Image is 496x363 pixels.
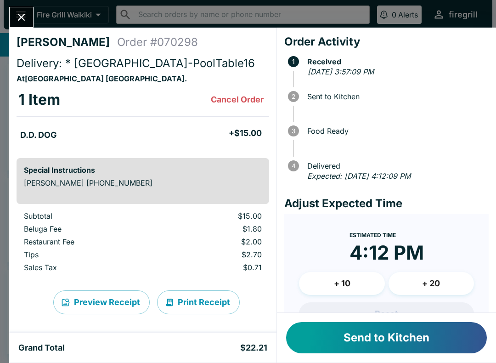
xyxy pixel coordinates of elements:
p: Restaurant Fee [24,237,153,246]
span: Estimated Time [349,232,396,238]
h5: D.D. DOG [20,130,57,141]
time: 4:12 PM [349,241,424,265]
text: 1 [292,58,295,65]
em: [DATE] 3:57:09 PM [308,67,374,76]
h3: 1 Item [18,91,60,109]
p: $1.80 [168,224,262,233]
h5: $22.21 [240,342,267,353]
h5: Grand Total [18,342,65,353]
table: orders table [17,83,269,151]
button: Print Receipt [157,290,240,314]
span: Received [303,57,489,66]
h4: Adjust Expected Time [284,197,489,210]
text: 2 [292,93,295,100]
span: Delivery: * [GEOGRAPHIC_DATA]-PoolTable16 [17,57,255,70]
p: Tips [24,250,153,259]
p: $2.70 [168,250,262,259]
button: Send to Kitchen [286,322,487,353]
p: $0.71 [168,263,262,272]
button: Preview Receipt [53,290,150,314]
strong: At [GEOGRAPHIC_DATA] [GEOGRAPHIC_DATA] . [17,74,187,83]
h4: [PERSON_NAME] [17,35,117,49]
button: + 10 [299,272,384,295]
button: Cancel Order [207,91,267,109]
p: $15.00 [168,211,262,221]
span: Food Ready [303,127,489,135]
p: Subtotal [24,211,153,221]
h4: Order # 070298 [117,35,198,49]
text: 3 [292,127,295,135]
p: Sales Tax [24,263,153,272]
button: Close [10,7,33,27]
em: Expected: [DATE] 4:12:09 PM [307,171,411,181]
h6: Special Instructions [24,165,262,175]
p: [PERSON_NAME] [PHONE_NUMBER] [24,178,262,187]
button: + 20 [389,272,474,295]
p: Beluga Fee [24,224,153,233]
text: 4 [292,162,296,170]
h5: + $15.00 [229,128,262,139]
span: Delivered [303,162,489,170]
p: $2.00 [168,237,262,246]
table: orders table [17,211,269,276]
h4: Order Activity [284,35,489,49]
span: Sent to Kitchen [303,92,489,101]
